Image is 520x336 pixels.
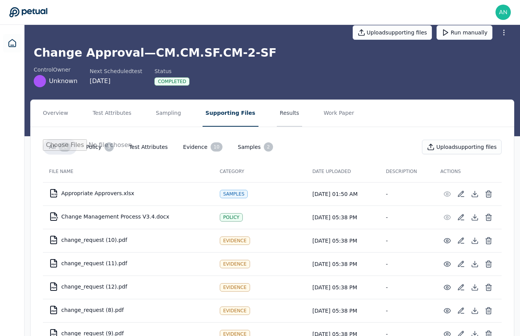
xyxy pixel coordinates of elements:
[306,252,380,276] td: [DATE] 05:38 PM
[353,25,432,40] button: Uploadsupporting files
[51,310,56,312] div: PDF
[454,187,468,201] button: Add/Edit Description
[306,229,380,252] td: [DATE] 05:38 PM
[49,77,77,86] span: Unknown
[306,206,380,229] td: [DATE] 05:38 PM
[468,281,482,294] button: Download File
[454,234,468,248] button: Add/Edit Description
[482,281,495,294] button: Delete File
[51,193,57,196] div: XLSX
[422,140,502,154] button: Uploadsupporting files
[454,281,468,294] button: Add/Edit Description
[437,25,492,40] button: Run manually
[454,257,468,271] button: Add/Edit Description
[43,231,214,249] td: change_request (10).pdf
[43,161,214,182] th: File Name
[468,304,482,318] button: Download File
[59,142,70,152] div: 14
[468,210,482,224] button: Download File
[3,34,21,52] a: Dashboard
[40,100,71,127] button: Overview
[220,213,243,222] div: Policy
[31,100,514,127] nav: Tabs
[43,254,214,272] td: change_request (11).pdf
[9,7,47,18] a: Go to Dashboard
[440,257,454,271] button: Preview File (hover for quick preview, click for full view)
[211,142,222,152] div: 10
[80,139,120,155] button: Policy3
[90,67,142,75] div: Next Scheduled test
[277,100,303,127] button: Results
[440,234,454,248] button: Preview File (hover for quick preview, click for full view)
[306,276,380,299] td: [DATE] 05:38 PM
[380,229,434,252] td: -
[232,139,279,155] button: Samples2
[220,260,250,268] div: Evidence
[440,304,454,318] button: Preview File (hover for quick preview, click for full view)
[34,66,77,73] div: control Owner
[203,100,258,127] button: Supporting Files
[454,304,468,318] button: Add/Edit Description
[177,139,229,155] button: Evidence10
[105,142,114,152] div: 3
[214,161,306,182] th: Category
[43,301,214,319] td: change_request (8).pdf
[43,184,214,202] td: Appropriate Approvers.xlsx
[123,140,174,154] button: Test Attributes
[468,257,482,271] button: Download File
[434,161,502,182] th: Actions
[220,307,250,315] div: Evidence
[306,182,380,206] td: [DATE] 01:50 AM
[440,281,454,294] button: Preview File (hover for quick preview, click for full view)
[482,304,495,318] button: Delete File
[482,187,495,201] button: Delete File
[90,77,142,86] div: [DATE]
[380,276,434,299] td: -
[380,252,434,276] td: -
[454,210,468,224] button: Add/Edit Description
[51,333,56,336] div: PDF
[321,100,357,127] button: Work Paper
[153,100,184,127] button: Sampling
[468,234,482,248] button: Download File
[306,161,380,182] th: Date Uploaded
[51,217,58,219] div: DOCX
[380,299,434,322] td: -
[264,142,273,152] div: 2
[440,187,454,201] button: Preview File (hover for quick preview, click for full view)
[154,77,190,86] div: Completed
[220,283,250,292] div: Evidence
[440,210,454,224] button: Preview File (hover for quick preview, click for full view)
[90,100,134,127] button: Test Attributes
[51,263,56,266] div: PDF
[482,257,495,271] button: Delete File
[220,190,248,198] div: Samples
[482,234,495,248] button: Delete File
[380,206,434,229] td: -
[497,26,511,39] button: More Options
[43,207,214,226] td: Change Management Process V3.4.docx
[380,161,434,182] th: Description
[468,187,482,201] button: Download File
[43,277,214,296] td: change_request (12).pdf
[482,210,495,224] button: Delete File
[34,46,511,60] h1: Change Approval — CM.CM.SF.CM-2-SF
[43,139,77,155] button: All14
[495,5,511,20] img: andrew+arm@petual.ai
[51,287,56,289] div: PDF
[306,299,380,322] td: [DATE] 05:38 PM
[220,237,250,245] div: Evidence
[51,240,56,242] div: PDF
[154,67,190,75] div: Status
[380,182,434,206] td: -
